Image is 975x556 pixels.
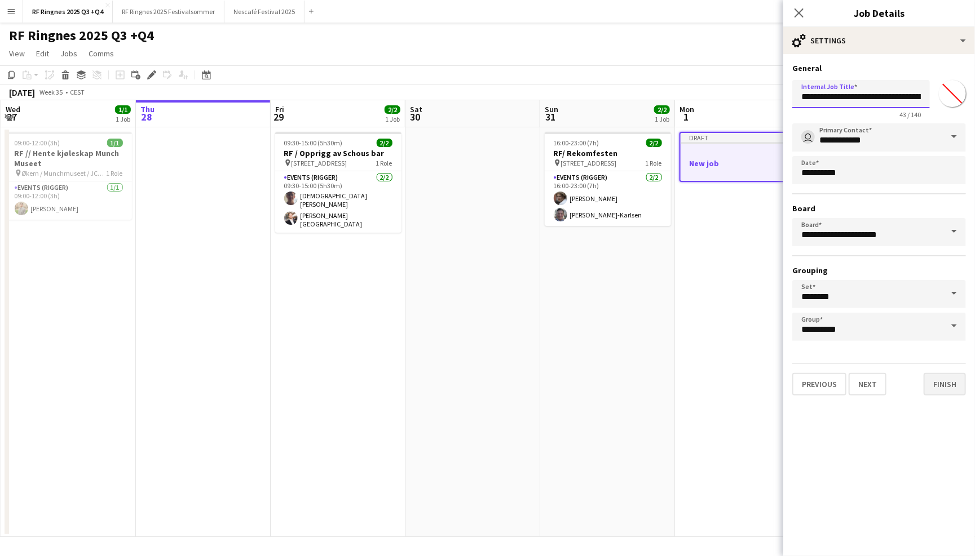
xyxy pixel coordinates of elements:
app-card-role: Events (Rigger)2/209:30-15:00 (5h30m)[DEMOGRAPHIC_DATA][PERSON_NAME][PERSON_NAME][GEOGRAPHIC_DATA] [275,171,402,233]
span: Sat [410,104,422,114]
div: 1 Job [655,115,669,123]
span: 2/2 [646,139,662,147]
div: CEST [70,88,85,96]
span: 2/2 [654,105,670,114]
span: Sun [545,104,558,114]
button: Nescafé Festival 2025 [224,1,305,23]
span: 1 Role [376,159,392,167]
span: Edit [36,48,49,59]
span: 2/2 [385,105,400,114]
button: RF Ringnes 2025 Festivalsommer [113,1,224,23]
button: Next [849,373,886,395]
h1: RF Ringnes 2025 Q3 +Q4 [9,27,154,44]
span: Mon [680,104,694,114]
span: 2/2 [377,139,392,147]
a: Jobs [56,46,82,61]
span: 29 [273,110,284,123]
div: [DATE] [9,87,35,98]
app-card-role: Events (Rigger)1/109:00-12:00 (3h)[PERSON_NAME] [6,181,132,220]
span: 09:00-12:00 (3h) [15,139,60,147]
h3: Job Details [783,6,975,20]
h3: Board [792,203,966,213]
button: RF Ringnes 2025 Q3 +Q4 [23,1,113,23]
app-job-card: DraftNew job [680,132,806,182]
span: Wed [6,104,20,114]
a: Comms [84,46,118,61]
span: 09:30-15:00 (5h30m) [284,139,343,147]
span: Fri [275,104,284,114]
app-job-card: 16:00-23:00 (7h)2/2RF/ Rekomfesten [STREET_ADDRESS]1 RoleEvents (Rigger)2/216:00-23:00 (7h)[PERSO... [545,132,671,226]
span: Week 35 [37,88,65,96]
div: Draft [681,133,805,142]
span: 1/1 [115,105,131,114]
span: [STREET_ADDRESS] [292,159,347,167]
h3: RF/ Rekomfesten [545,148,671,158]
button: Previous [792,373,846,395]
span: 1 Role [646,159,662,167]
span: 31 [543,110,558,123]
div: 1 Job [116,115,130,123]
div: 1 Job [385,115,400,123]
h3: New job [681,158,805,168]
app-card-role: Events (Rigger)2/216:00-23:00 (7h)[PERSON_NAME][PERSON_NAME]-Karlsen [545,171,671,226]
span: [STREET_ADDRESS] [561,159,617,167]
span: 27 [4,110,20,123]
h3: RF // Hente kjøleskap Munch Museet [6,148,132,168]
h3: RF / Opprigg av Schous bar [275,148,402,158]
span: 1/1 [107,139,123,147]
h3: General [792,63,966,73]
span: Comms [89,48,114,59]
h3: Grouping [792,265,966,275]
a: Edit [32,46,54,61]
span: Jobs [60,48,77,59]
app-job-card: 09:00-12:00 (3h)1/1RF // Hente kjøleskap Munch Museet Økern / Munchmuseet / JCP Lager1 RoleEvents... [6,132,132,220]
span: View [9,48,25,59]
div: Settings [783,27,975,54]
span: 1 [678,110,694,123]
span: 30 [408,110,422,123]
span: Økern / Munchmuseet / JCP Lager [22,169,107,177]
span: 28 [139,110,155,123]
span: 16:00-23:00 (7h) [554,139,599,147]
span: 43 / 140 [890,110,930,119]
button: Finish [924,373,966,395]
app-job-card: 09:30-15:00 (5h30m)2/2RF / Opprigg av Schous bar [STREET_ADDRESS]1 RoleEvents (Rigger)2/209:30-15... [275,132,402,233]
span: Thu [140,104,155,114]
a: View [5,46,29,61]
span: 1 Role [107,169,123,177]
